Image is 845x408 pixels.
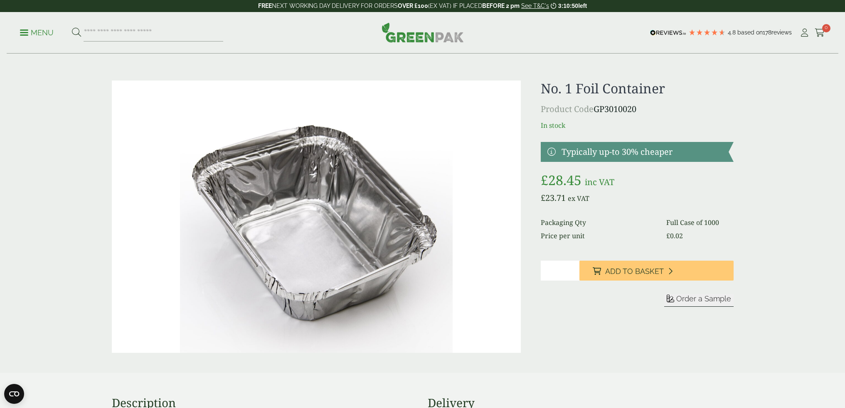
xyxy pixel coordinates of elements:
[541,103,594,115] span: Product Code
[521,2,549,9] a: See T&C's
[258,2,272,9] strong: FREE
[20,28,54,38] p: Menu
[585,176,614,188] span: inc VAT
[482,2,520,9] strong: BEFORE 2 pm
[728,29,737,36] span: 4.8
[771,29,792,36] span: reviews
[112,81,521,353] img: No.1 Foil Container
[799,29,810,37] i: My Account
[763,29,771,36] span: 178
[541,103,733,115] p: GP3010020
[578,2,587,9] span: left
[4,384,24,404] button: Open CMP widget
[541,171,581,189] bdi: 28.45
[815,27,825,39] a: 0
[541,217,656,227] dt: Packaging Qty
[541,192,566,203] bdi: 23.71
[568,194,589,203] span: ex VAT
[688,29,726,36] div: 4.78 Stars
[558,2,578,9] span: 3:10:50
[541,231,656,241] dt: Price per unit
[382,22,464,42] img: GreenPak Supplies
[398,2,428,9] strong: OVER £100
[541,120,733,130] p: In stock
[815,29,825,37] i: Cart
[666,217,733,227] dd: Full Case of 1000
[579,261,734,281] button: Add to Basket
[666,231,683,240] bdi: 0.02
[666,231,670,240] span: £
[20,28,54,36] a: Menu
[664,294,734,307] button: Order a Sample
[541,192,545,203] span: £
[650,30,686,36] img: REVIEWS.io
[822,24,830,32] span: 0
[541,81,733,96] h1: No. 1 Foil Container
[676,294,731,303] span: Order a Sample
[605,267,664,276] span: Add to Basket
[737,29,763,36] span: Based on
[541,171,548,189] span: £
